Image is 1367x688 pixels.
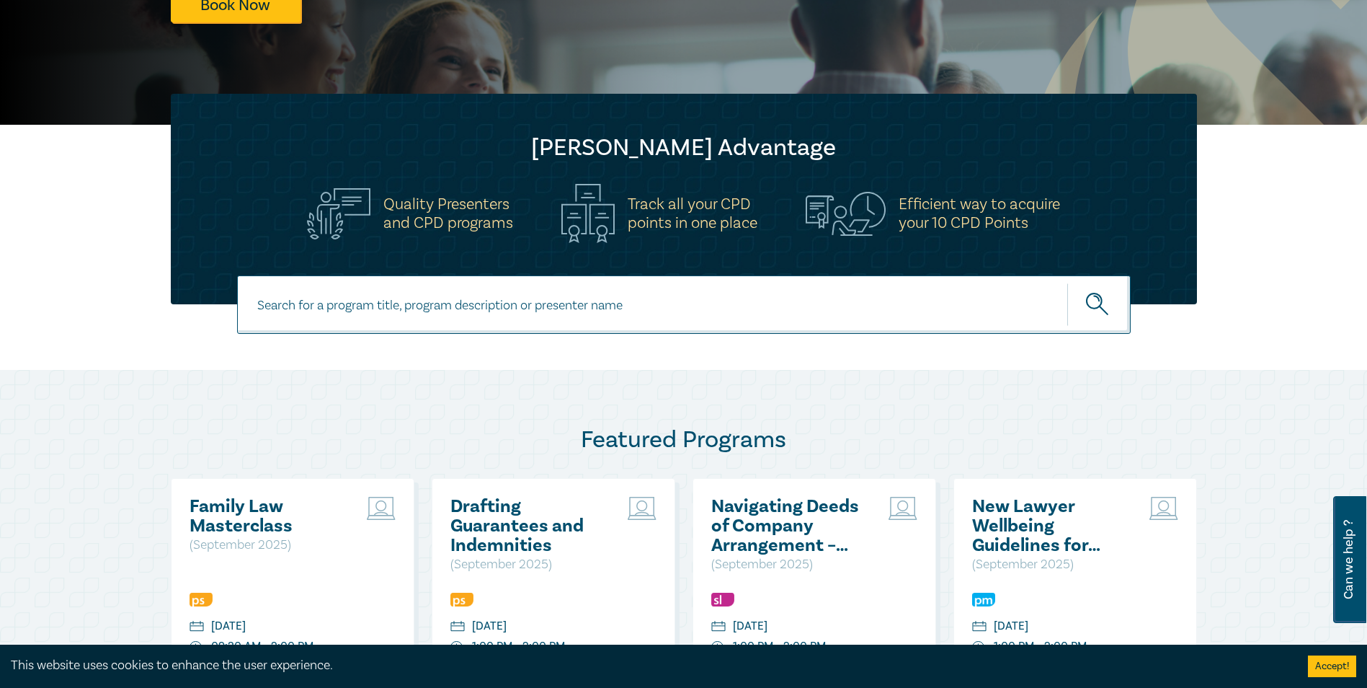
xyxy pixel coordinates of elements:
a: Drafting Guarantees and Indemnities [450,497,605,555]
a: Navigating Deeds of Company Arrangement – Strategy and Structure [711,497,866,555]
img: Live Stream [889,497,917,520]
p: ( September 2025 ) [972,555,1127,574]
img: watch [190,641,202,654]
a: New Lawyer Wellbeing Guidelines for Legal Workplaces [972,497,1127,555]
h2: Featured Programs [171,425,1197,454]
h5: Efficient way to acquire your 10 CPD Points [899,195,1060,232]
img: calendar [972,621,987,634]
div: [DATE] [211,618,246,635]
div: 1:00 PM - 2:00 PM [994,638,1087,655]
div: This website uses cookies to enhance the user experience. [11,656,1286,675]
button: Accept cookies [1308,656,1356,677]
img: Practice Management & Business Skills [972,593,995,607]
h2: [PERSON_NAME] Advantage [200,133,1168,162]
img: calendar [190,621,204,634]
h5: Track all your CPD points in one place [628,195,757,232]
img: Live Stream [628,497,656,520]
div: [DATE] [472,618,507,635]
img: calendar [711,621,726,634]
img: Substantive Law [711,593,734,607]
h5: Quality Presenters and CPD programs [383,195,513,232]
img: Professional Skills [190,593,213,607]
a: Family Law Masterclass [190,497,344,536]
div: 1:00 PM - 2:00 PM [733,638,826,655]
img: Track all your CPD<br>points in one place [561,184,615,243]
div: [DATE] [733,618,767,635]
div: [DATE] [994,618,1028,635]
img: Quality Presenters<br>and CPD programs [307,188,370,239]
img: calendar [450,621,465,634]
img: Professional Skills [450,593,473,607]
div: 09:30 AM - 2:00 PM [211,638,313,655]
input: Search for a program title, program description or presenter name [237,275,1131,334]
img: watch [711,641,724,654]
img: Live Stream [367,497,396,520]
img: watch [972,641,985,654]
p: ( September 2025 ) [450,555,605,574]
span: Can we help ? [1342,505,1355,614]
p: ( September 2025 ) [190,536,344,555]
p: ( September 2025 ) [711,555,866,574]
img: Live Stream [1149,497,1178,520]
div: 1:00 PM - 2:00 PM [472,638,565,655]
img: watch [450,641,463,654]
img: Efficient way to acquire<br>your 10 CPD Points [806,192,886,235]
